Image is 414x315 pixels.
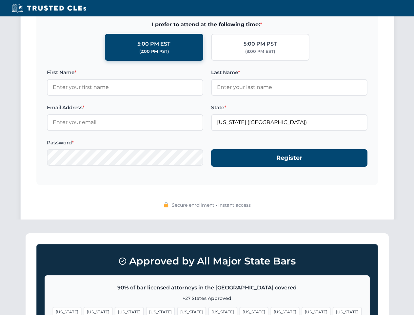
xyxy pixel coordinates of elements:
[47,69,203,76] label: First Name
[244,40,277,48] div: 5:00 PM PST
[211,149,367,167] button: Register
[53,295,362,302] p: +27 States Approved
[211,69,367,76] label: Last Name
[211,114,367,131] input: Florida (FL)
[47,20,367,29] span: I prefer to attend at the following time:
[139,48,169,55] div: (2:00 PM PST)
[47,114,203,131] input: Enter your email
[245,48,275,55] div: (8:00 PM EST)
[211,104,367,112] label: State
[172,201,251,209] span: Secure enrollment • Instant access
[10,3,88,13] img: Trusted CLEs
[47,104,203,112] label: Email Address
[164,202,169,207] img: 🔒
[211,79,367,95] input: Enter your last name
[47,139,203,147] label: Password
[47,79,203,95] input: Enter your first name
[137,40,170,48] div: 5:00 PM EST
[45,252,370,270] h3: Approved by All Major State Bars
[53,283,362,292] p: 90% of bar licensed attorneys in the [GEOGRAPHIC_DATA] covered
